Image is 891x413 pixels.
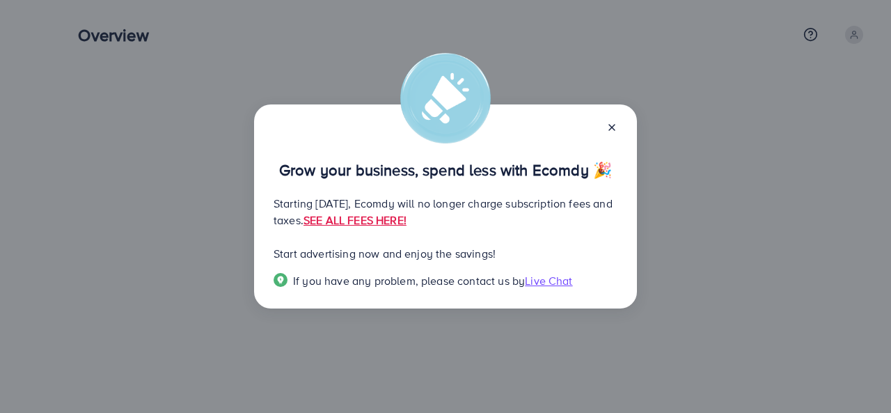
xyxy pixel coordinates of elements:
img: alert [400,53,491,143]
a: SEE ALL FEES HERE! [303,212,407,228]
span: If you have any problem, please contact us by [293,273,525,288]
p: Start advertising now and enjoy the savings! [274,245,617,262]
span: Live Chat [525,273,572,288]
p: Starting [DATE], Ecomdy will no longer charge subscription fees and taxes. [274,195,617,228]
img: Popup guide [274,273,287,287]
p: Grow your business, spend less with Ecomdy 🎉 [274,162,617,178]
